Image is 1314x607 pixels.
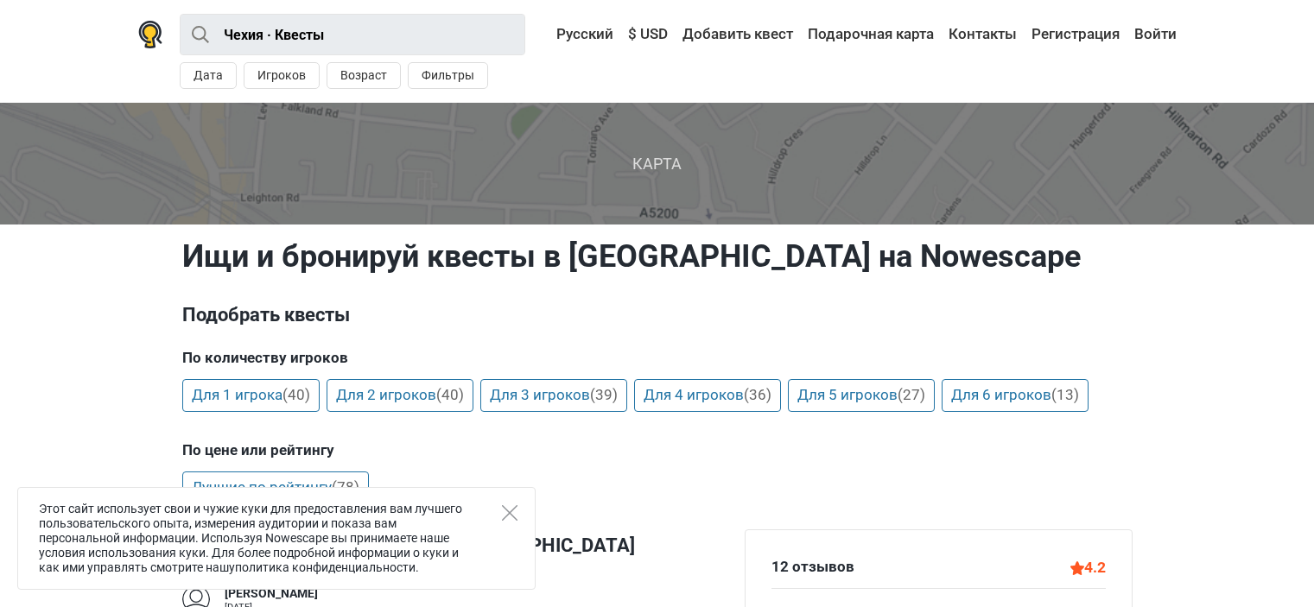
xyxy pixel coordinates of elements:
span: (40) [436,386,464,403]
div: Этот сайт использует свои и чужие куки для предоставления вам лучшего пользовательского опыта, из... [17,487,536,590]
h5: По количеству игроков [182,349,1133,366]
button: Дата [180,62,237,89]
a: $ USD [624,19,672,50]
a: Лучшие по рейтингу(78) [182,471,369,504]
button: Возраст [327,62,401,89]
a: Контакты [944,19,1021,50]
div: 12 отзывов [771,556,854,579]
span: (27) [898,386,925,403]
h5: По цене или рейтингу [182,441,1133,458]
div: [PERSON_NAME] [225,585,318,603]
a: Регистрация [1027,19,1124,50]
span: (78) [332,478,359,496]
a: Для 3 игроков(39) [480,379,627,412]
span: (39) [590,386,618,403]
button: Close [502,505,517,521]
span: (36) [744,386,771,403]
div: 4.2 [1070,556,1106,579]
img: Русский [544,28,556,41]
h1: Ищи и бронируй квесты в [GEOGRAPHIC_DATA] на Nowescape [182,237,1133,275]
span: (13) [1051,386,1079,403]
span: (40) [282,386,310,403]
a: Для 4 игроков(36) [634,379,781,412]
a: Для 1 игрока(40) [182,379,320,412]
input: Попробуйте “Лондон” [180,14,525,55]
a: Войти [1130,19,1177,50]
a: Для 2 игроков(40) [327,379,473,412]
button: Фильтры [408,62,488,89]
h3: Подобрать квесты [182,301,1133,329]
a: Подарочная карта [803,19,938,50]
a: Для 5 игроков(27) [788,379,935,412]
img: Nowescape logo [138,21,162,48]
button: Игроков [244,62,320,89]
a: Русский [540,19,618,50]
a: Для 6 игроков(13) [942,379,1089,412]
a: Добавить квест [678,19,797,50]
